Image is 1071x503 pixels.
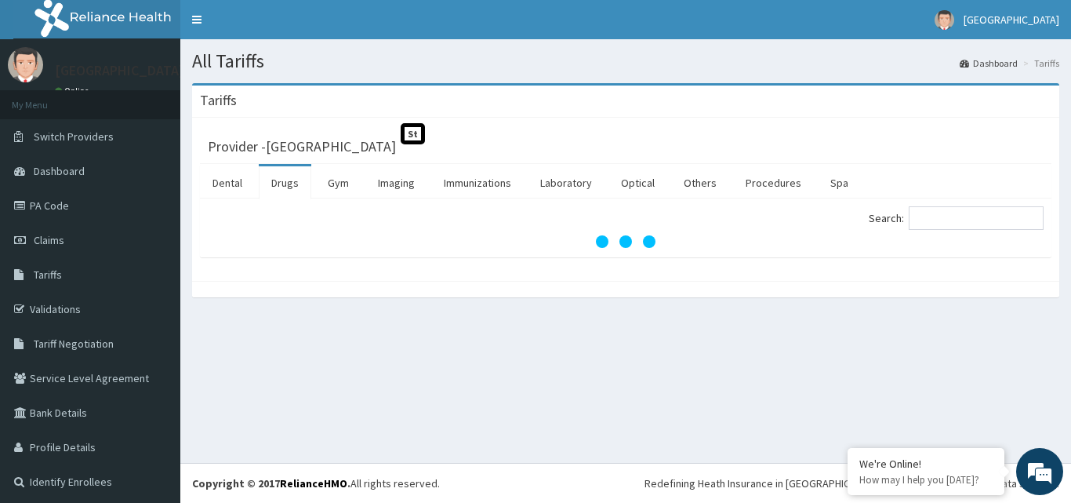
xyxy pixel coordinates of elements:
input: Search: [909,206,1044,230]
a: Dental [200,166,255,199]
footer: All rights reserved. [180,463,1071,503]
a: Spa [818,166,861,199]
a: RelianceHMO [280,476,347,490]
span: Claims [34,233,64,247]
span: [GEOGRAPHIC_DATA] [964,13,1059,27]
a: Laboratory [528,166,604,199]
a: Online [55,86,93,97]
p: [GEOGRAPHIC_DATA] [55,64,184,78]
span: Tariffs [34,268,62,282]
label: Search: [869,206,1044,230]
a: Others [671,166,729,199]
a: Procedures [733,166,814,199]
svg: audio-loading [594,210,657,273]
div: We're Online! [859,457,993,471]
h3: Tariffs [200,93,237,108]
span: Switch Providers [34,129,114,144]
a: Imaging [365,166,427,199]
p: How may I help you today? [859,473,993,487]
a: Gym [315,166,361,199]
a: Dashboard [960,56,1018,70]
h1: All Tariffs [192,51,1059,71]
a: Immunizations [431,166,524,199]
span: St [401,123,425,144]
a: Drugs [259,166,311,199]
img: User Image [935,10,954,30]
strong: Copyright © 2017 . [192,476,350,490]
span: Tariff Negotiation [34,337,114,351]
a: Optical [608,166,667,199]
div: Redefining Heath Insurance in [GEOGRAPHIC_DATA] using Telemedicine and Data Science! [644,476,1059,491]
span: Dashboard [34,164,85,178]
img: User Image [8,47,43,82]
li: Tariffs [1019,56,1059,70]
h3: Provider - [GEOGRAPHIC_DATA] [208,140,396,154]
